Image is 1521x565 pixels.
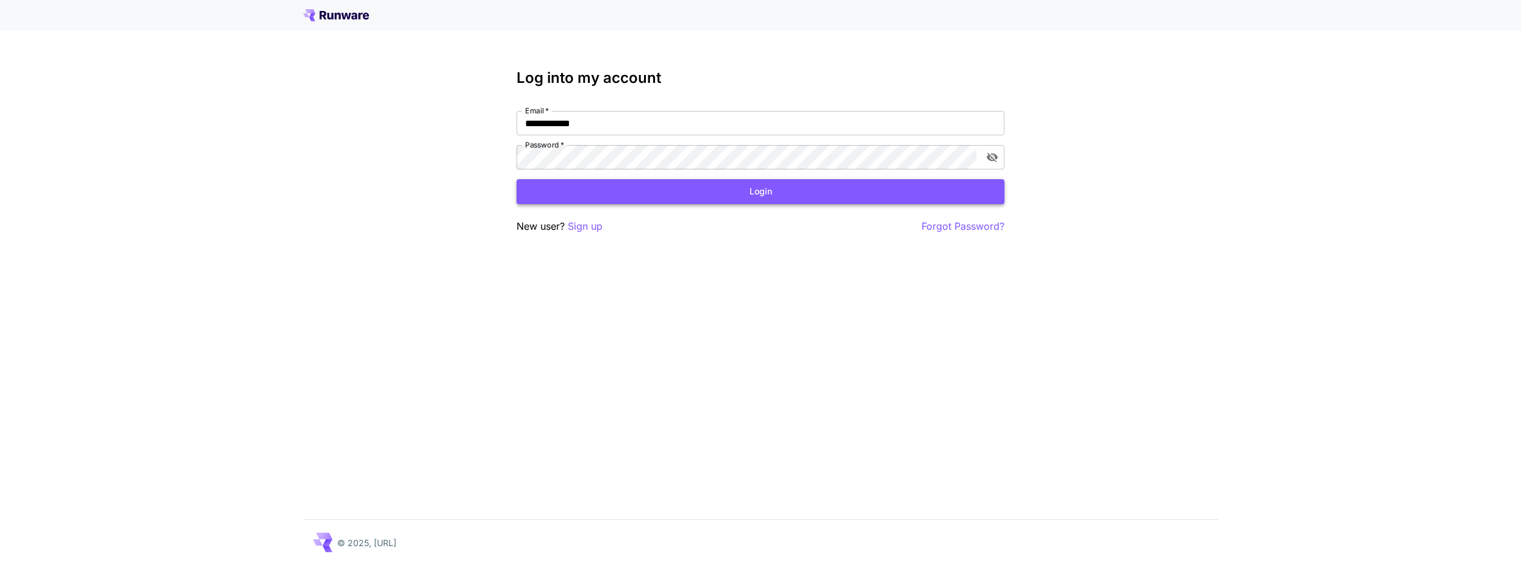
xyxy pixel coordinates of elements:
[517,219,603,234] p: New user?
[922,219,1004,234] button: Forgot Password?
[337,536,396,549] p: © 2025, [URL]
[568,219,603,234] button: Sign up
[517,69,1004,87] h3: Log into my account
[525,140,564,150] label: Password
[517,179,1004,204] button: Login
[525,105,549,116] label: Email
[981,146,1003,168] button: toggle password visibility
